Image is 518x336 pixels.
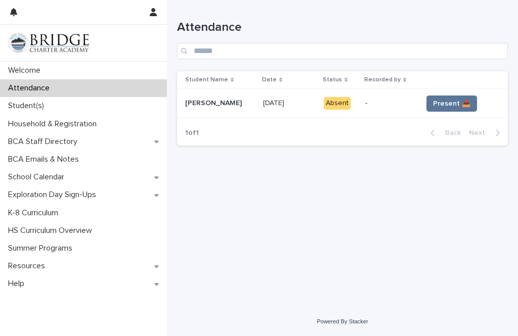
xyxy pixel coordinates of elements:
[4,190,104,200] p: Exploration Day Sign-Ups
[185,97,244,108] p: [PERSON_NAME]
[4,226,100,235] p: HS Curriculum Overview
[317,318,368,324] a: Powered By Stacker
[185,74,228,85] p: Student Name
[469,129,491,136] span: Next
[426,95,477,112] button: Present 📥
[8,33,89,53] img: V1C1m3IdTEidaUdm9Hs0
[177,20,508,35] h1: Attendance
[177,43,508,59] input: Search
[4,119,105,129] p: Household & Registration
[177,89,508,118] tr: [PERSON_NAME][PERSON_NAME] [DATE][DATE] Absent-Present 📥
[177,121,207,146] p: 1 of 1
[4,66,49,75] p: Welcome
[4,155,87,164] p: BCA Emails & Notes
[324,97,351,110] div: Absent
[262,74,277,85] p: Date
[4,279,32,289] p: Help
[323,74,342,85] p: Status
[439,129,461,136] span: Back
[433,99,470,109] span: Present 📥
[364,74,401,85] p: Recorded by
[422,128,465,137] button: Back
[365,99,415,108] p: -
[4,208,66,218] p: K-8 Curriculum
[4,261,53,271] p: Resources
[4,137,85,147] p: BCA Staff Directory
[4,101,52,111] p: Student(s)
[4,172,72,182] p: School Calendar
[465,128,508,137] button: Next
[263,97,286,108] p: [DATE]
[4,83,58,93] p: Attendance
[4,244,80,253] p: Summer Programs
